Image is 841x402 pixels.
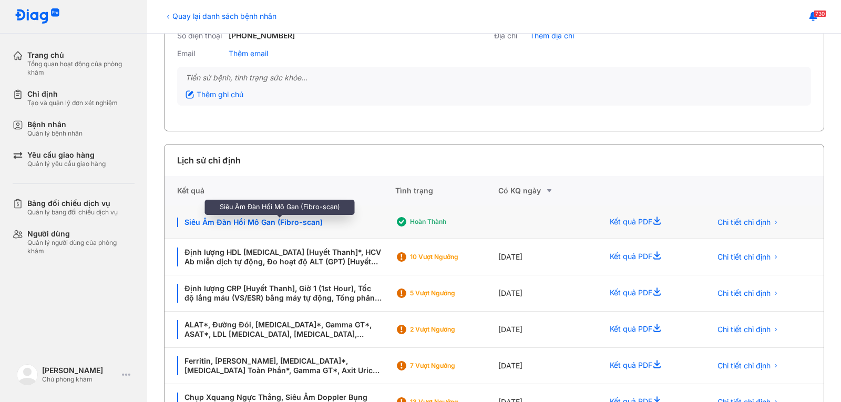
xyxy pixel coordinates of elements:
[229,31,295,40] div: [PHONE_NUMBER]
[530,31,574,40] div: Thêm địa chỉ
[597,275,699,312] div: Kết quả PDF
[717,252,771,262] span: Chi tiết chỉ định
[177,284,383,303] div: Định lượng CRP [Huyết Thanh], Giờ 1 (1st Hour), Tốc độ lắng máu (VS/ESR) bằng máy tự động, Tổng p...
[498,184,597,197] div: Có KQ ngày
[717,361,771,370] span: Chi tiết chỉ định
[717,288,771,298] span: Chi tiết chỉ định
[597,312,699,348] div: Kết quả PDF
[410,218,494,226] div: Hoàn thành
[27,89,118,99] div: Chỉ định
[165,176,395,205] div: Kết quả
[27,99,118,107] div: Tạo và quản lý đơn xét nghiệm
[177,154,241,167] div: Lịch sử chỉ định
[15,8,60,25] img: logo
[17,364,38,385] img: logo
[717,218,771,227] span: Chi tiết chỉ định
[177,356,383,375] div: Ferritin, [PERSON_NAME], [MEDICAL_DATA]*, [MEDICAL_DATA] Toàn Phần*, Gamma GT*, Axit Uric* [Huyết...
[177,320,383,339] div: ALAT*, Đường Đói, [MEDICAL_DATA]*, Gamma GT*, ASAT*, LDL [MEDICAL_DATA], [MEDICAL_DATA], Creatini...
[395,176,498,205] div: Tình trạng
[27,229,135,239] div: Người dùng
[711,214,785,230] button: Chi tiết chỉ định
[164,11,276,22] div: Quay lại danh sách bệnh nhân
[597,348,699,384] div: Kết quả PDF
[177,31,224,40] div: Số điện thoại
[27,239,135,255] div: Quản lý người dùng của phòng khám
[177,49,224,58] div: Email
[498,275,597,312] div: [DATE]
[498,348,597,384] div: [DATE]
[597,205,699,239] div: Kết quả PDF
[42,375,118,384] div: Chủ phòng khám
[27,60,135,77] div: Tổng quan hoạt động của phòng khám
[711,285,785,301] button: Chi tiết chỉ định
[494,31,526,40] div: Địa chỉ
[410,362,494,370] div: 7 Vượt ngưỡng
[711,249,785,265] button: Chi tiết chỉ định
[42,366,118,375] div: [PERSON_NAME]
[410,289,494,297] div: 5 Vượt ngưỡng
[410,325,494,334] div: 2 Vượt ngưỡng
[27,150,106,160] div: Yêu cầu giao hàng
[186,73,803,83] div: Tiền sử bệnh, tình trạng sức khỏe...
[27,160,106,168] div: Quản lý yêu cầu giao hàng
[27,129,83,138] div: Quản lý bệnh nhân
[410,253,494,261] div: 10 Vượt ngưỡng
[27,208,118,217] div: Quản lý bảng đối chiếu dịch vụ
[229,49,268,58] div: Thêm email
[597,239,699,275] div: Kết quả PDF
[186,90,243,99] div: Thêm ghi chú
[27,120,83,129] div: Bệnh nhân
[27,50,135,60] div: Trang chủ
[498,312,597,348] div: [DATE]
[177,248,383,266] div: Định lượng HDL [MEDICAL_DATA] [Huyết Thanh]*, HCV Ab miễn dịch tự động, Đo hoạt độ ALT (GPT) [Huy...
[177,218,383,227] div: Siêu Âm Đàn Hồi Mô Gan (Fibro-scan)
[711,358,785,374] button: Chi tiết chỉ định
[711,322,785,337] button: Chi tiết chỉ định
[814,10,826,17] span: 730
[498,239,597,275] div: [DATE]
[27,199,118,208] div: Bảng đối chiếu dịch vụ
[717,325,771,334] span: Chi tiết chỉ định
